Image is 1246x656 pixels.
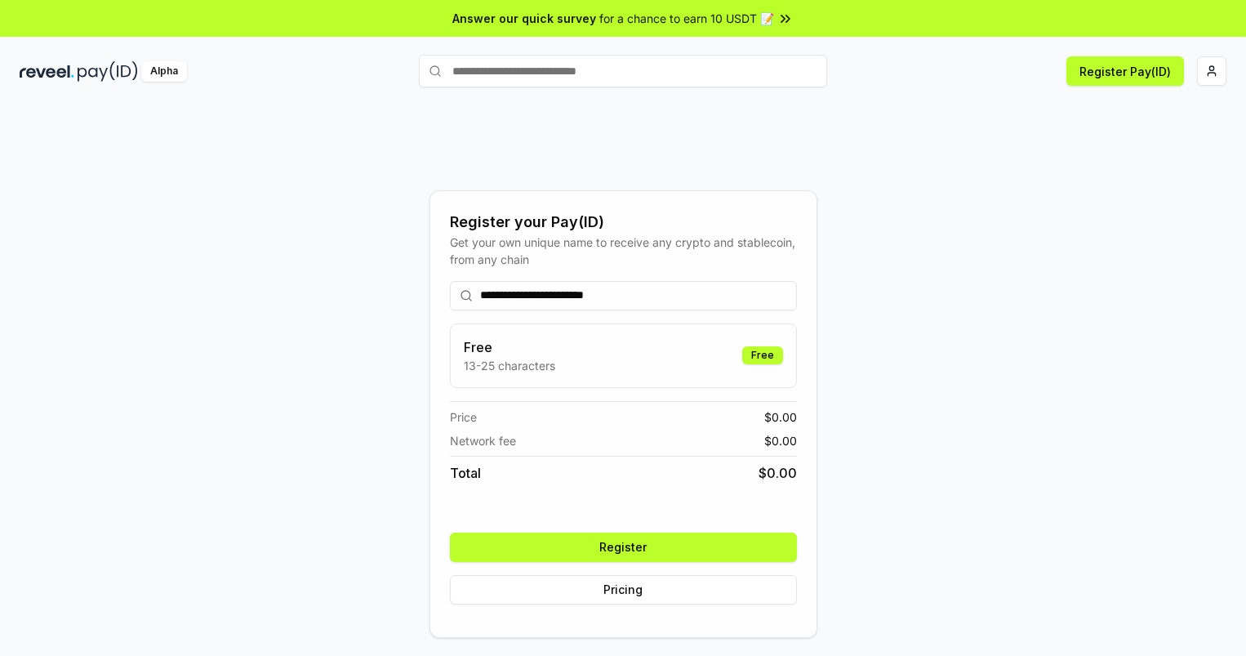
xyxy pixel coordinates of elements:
[450,575,797,605] button: Pricing
[450,463,481,483] span: Total
[464,337,555,357] h3: Free
[78,61,138,82] img: pay_id
[464,357,555,374] p: 13-25 characters
[764,432,797,449] span: $ 0.00
[20,61,74,82] img: reveel_dark
[450,432,516,449] span: Network fee
[742,346,783,364] div: Free
[450,408,477,426] span: Price
[1066,56,1184,86] button: Register Pay(ID)
[450,211,797,234] div: Register your Pay(ID)
[450,533,797,562] button: Register
[450,234,797,268] div: Get your own unique name to receive any crypto and stablecoin, from any chain
[452,10,596,27] span: Answer our quick survey
[764,408,797,426] span: $ 0.00
[759,463,797,483] span: $ 0.00
[599,10,774,27] span: for a chance to earn 10 USDT 📝
[141,61,187,82] div: Alpha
